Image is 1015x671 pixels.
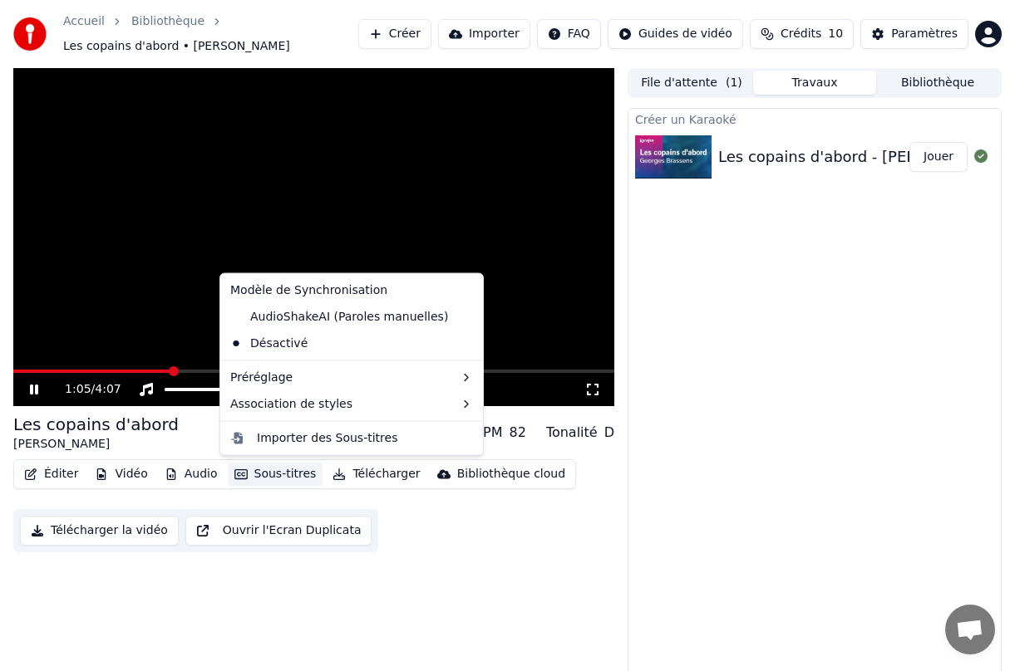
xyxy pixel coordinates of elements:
[608,19,743,49] button: Guides de vidéo
[224,277,480,304] div: Modèle de Synchronisation
[158,463,224,486] button: Audio
[13,436,179,453] div: [PERSON_NAME]
[726,75,742,91] span: ( 1 )
[474,423,502,443] div: BPM
[457,466,565,482] div: Bibliothèque cloud
[860,19,968,49] button: Paramètres
[750,19,854,49] button: Crédits10
[224,364,480,390] div: Préréglage
[628,109,1001,129] div: Créer un Karaoké
[228,463,323,486] button: Sous-titres
[781,26,821,42] span: Crédits
[604,423,614,443] div: D
[537,19,601,49] button: FAQ
[630,71,753,95] button: File d'attente
[257,429,397,446] div: Importer des Sous-titres
[224,390,480,417] div: Association de styles
[95,381,121,398] span: 4:07
[909,142,968,172] button: Jouer
[63,13,358,55] nav: breadcrumb
[828,26,843,42] span: 10
[438,19,530,49] button: Importer
[224,330,480,356] div: Désactivé
[13,17,47,51] img: youka
[65,381,105,398] div: /
[358,19,431,49] button: Créer
[17,463,85,486] button: Éditer
[20,516,179,546] button: Télécharger la vidéo
[224,303,455,330] div: AudioShakeAI (Paroles manuelles)
[510,423,526,443] div: 82
[546,423,598,443] div: Tonalité
[185,516,372,546] button: Ouvrir l'Ecran Duplicata
[326,463,426,486] button: Télécharger
[63,13,105,30] a: Accueil
[131,13,204,30] a: Bibliothèque
[891,26,958,42] div: Paramètres
[63,38,290,55] span: Les copains d'abord • [PERSON_NAME]
[65,381,91,398] span: 1:05
[753,71,876,95] button: Travaux
[876,71,999,95] button: Bibliothèque
[13,413,179,436] div: Les copains d'abord
[88,463,154,486] button: Vidéo
[945,605,995,654] div: Ouvrir le chat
